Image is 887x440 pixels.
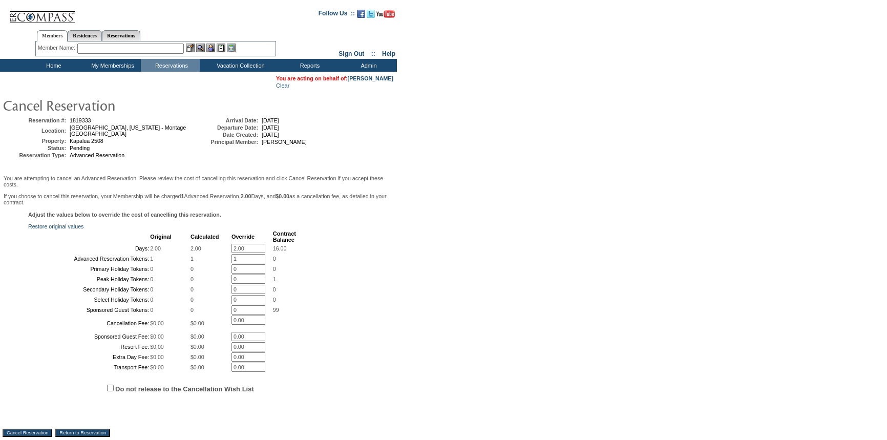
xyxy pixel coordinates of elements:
[348,75,393,81] a: [PERSON_NAME]
[68,30,102,41] a: Residences
[196,44,205,52] img: View
[357,10,365,18] img: Become our fan on Facebook
[273,266,276,272] span: 0
[191,333,204,340] span: $0.00
[70,145,90,151] span: Pending
[273,286,276,292] span: 0
[191,364,204,370] span: $0.00
[191,276,194,282] span: 0
[191,266,194,272] span: 0
[70,124,186,137] span: [GEOGRAPHIC_DATA], [US_STATE] - Montage [GEOGRAPHIC_DATA]
[197,132,258,138] td: Date Created:
[29,342,149,351] td: Resort Fee:
[37,30,68,41] a: Members
[29,305,149,315] td: Sponsored Guest Tokens:
[29,285,149,294] td: Secondary Holiday Tokens:
[5,152,66,158] td: Reservation Type:
[357,13,365,19] a: Become our fan on Facebook
[150,256,153,262] span: 1
[231,234,255,240] b: Override
[150,364,164,370] span: $0.00
[376,13,395,19] a: Subscribe to our YouTube Channel
[4,175,393,187] p: You are attempting to cancel an Advanced Reservation. Please review the cost of cancelling this r...
[150,266,153,272] span: 0
[141,59,200,72] td: Reservations
[102,30,140,41] a: Reservations
[200,59,279,72] td: Vacation Collection
[23,59,82,72] td: Home
[150,286,153,292] span: 0
[9,3,75,24] img: Compass Home
[191,307,194,313] span: 0
[70,117,91,123] span: 1819333
[273,276,276,282] span: 1
[262,117,279,123] span: [DATE]
[273,297,276,303] span: 0
[150,307,153,313] span: 0
[150,297,153,303] span: 0
[29,352,149,362] td: Extra Day Fee:
[29,264,149,274] td: Primary Holiday Tokens:
[29,244,149,253] td: Days:
[70,138,103,144] span: Kapalua 2508
[3,95,207,115] img: pgTtlCancelRes.gif
[150,320,164,326] span: $0.00
[197,117,258,123] td: Arrival Date:
[371,50,375,57] span: ::
[191,286,194,292] span: 0
[150,333,164,340] span: $0.00
[217,44,225,52] img: Reservations
[150,234,172,240] b: Original
[5,117,66,123] td: Reservation #:
[276,75,393,81] span: You are acting on behalf of:
[262,132,279,138] span: [DATE]
[29,363,149,372] td: Transport Fee:
[273,307,279,313] span: 99
[55,429,110,437] input: Return to Reservation
[115,385,254,393] label: Do not release to the Cancellation Wish List
[28,212,221,218] b: Adjust the values below to override the cost of cancelling this reservation.
[191,245,201,252] span: 2.00
[367,10,375,18] img: Follow us on Twitter
[319,9,355,21] td: Follow Us ::
[339,50,364,57] a: Sign Out
[150,245,161,252] span: 2.00
[4,193,393,205] p: If you choose to cancel this reservation, your Membership will be charged Advanced Reservation, D...
[29,316,149,331] td: Cancellation Fee:
[29,254,149,263] td: Advanced Reservation Tokens:
[70,152,124,158] span: Advanced Reservation
[206,44,215,52] img: Impersonate
[29,275,149,284] td: Peak Holiday Tokens:
[82,59,141,72] td: My Memberships
[197,139,258,145] td: Principal Member:
[3,429,52,437] input: Cancel Reservation
[279,59,338,72] td: Reports
[273,231,296,243] b: Contract Balance
[241,193,251,199] b: 2.00
[191,320,204,326] span: $0.00
[191,354,204,360] span: $0.00
[186,44,195,52] img: b_edit.gif
[150,276,153,282] span: 0
[338,59,397,72] td: Admin
[227,44,236,52] img: b_calculator.gif
[150,354,164,360] span: $0.00
[191,344,204,350] span: $0.00
[273,256,276,262] span: 0
[382,50,395,57] a: Help
[191,256,194,262] span: 1
[29,332,149,341] td: Sponsored Guest Fee:
[262,139,307,145] span: [PERSON_NAME]
[191,234,219,240] b: Calculated
[5,124,66,137] td: Location:
[181,193,184,199] b: 1
[276,82,289,89] a: Clear
[29,295,149,304] td: Select Holiday Tokens:
[376,10,395,18] img: Subscribe to our YouTube Channel
[28,223,83,229] a: Restore original values
[276,193,289,199] b: $0.00
[150,344,164,350] span: $0.00
[273,245,287,252] span: 16.00
[262,124,279,131] span: [DATE]
[367,13,375,19] a: Follow us on Twitter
